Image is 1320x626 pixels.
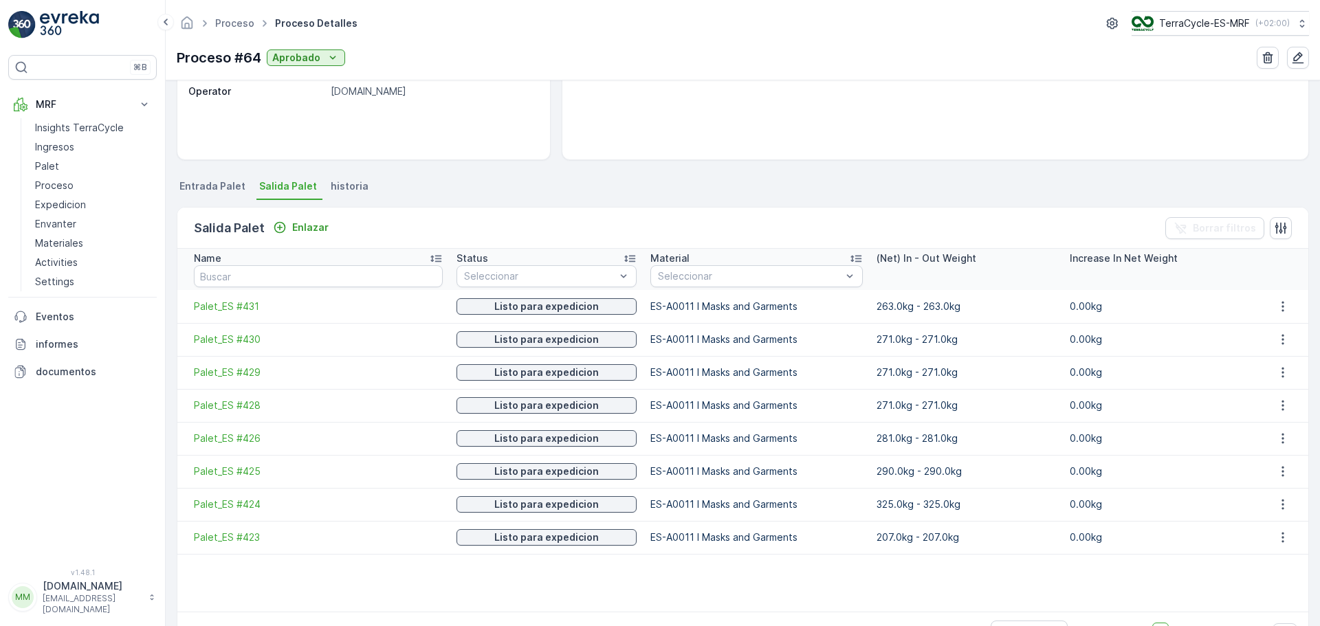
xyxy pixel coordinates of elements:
[30,272,157,291] a: Settings
[259,179,317,193] span: Salida Palet
[30,157,157,176] a: Palet
[35,140,74,154] p: Ingresos
[8,11,36,38] img: logo
[292,221,329,234] p: Enlazar
[1063,290,1256,323] td: 0.00kg
[494,465,599,478] p: Listo para expedicion
[870,521,1063,554] td: 207.0kg - 207.0kg
[1063,356,1256,389] td: 0.00kg
[194,432,443,445] a: Palet_ES #426
[1070,251,1178,265] p: Increase In Net Weight
[494,366,599,379] p: Listo para expedicion
[8,331,157,358] a: informes
[1063,422,1256,455] td: 0.00kg
[35,159,59,173] p: Palet
[643,356,870,389] td: ES-A0011 I Masks and Garments
[30,214,157,234] a: Envanter
[643,323,870,356] td: ES-A0011 I Masks and Garments
[456,430,636,447] button: Listo para expedicion
[194,366,443,379] a: Palet_ES #429
[650,251,690,265] p: Material
[1063,488,1256,521] td: 0.00kg
[30,137,157,157] a: Ingresos
[35,275,74,289] p: Settings
[194,530,443,544] a: Palet_ES #423
[494,399,599,412] p: Listo para expedicion
[494,498,599,511] p: Listo para expedicion
[8,303,157,331] a: Eventos
[30,176,157,195] a: Proceso
[643,521,870,554] td: ES-A0011 I Masks and Garments
[1063,389,1256,422] td: 0.00kg
[40,11,99,38] img: logo_light-DOdMpM7g.png
[1159,16,1250,30] p: TerraCycle-ES-MRF
[870,389,1063,422] td: 271.0kg - 271.0kg
[36,98,129,111] p: MRF
[331,85,536,98] p: [DOMAIN_NAME]
[194,333,443,346] a: Palet_ES #430
[36,365,151,379] p: documentos
[1063,455,1256,488] td: 0.00kg
[35,256,78,269] p: Activities
[179,179,245,193] span: Entrada Palet
[877,251,976,265] p: (Net) In - Out Weight
[870,455,1063,488] td: 290.0kg - 290.0kg
[456,364,636,381] button: Listo para expedicion
[870,488,1063,521] td: 325.0kg - 325.0kg
[456,463,636,480] button: Listo para expedicion
[35,236,83,250] p: Materiales
[870,356,1063,389] td: 271.0kg - 271.0kg
[456,298,636,315] button: Listo para expedicion
[36,310,151,324] p: Eventos
[194,219,265,238] p: Salida Palet
[643,422,870,455] td: ES-A0011 I Masks and Garments
[35,198,86,212] p: Expedicion
[494,300,599,313] p: Listo para expedicion
[1193,221,1256,235] p: Borrar filtros
[194,399,443,412] a: Palet_ES #428
[188,85,325,98] p: Operator
[870,290,1063,323] td: 263.0kg - 263.0kg
[8,358,157,385] a: documentos
[456,331,636,348] button: Listo para expedicion
[194,465,443,478] a: Palet_ES #425
[1063,521,1256,554] td: 0.00kg
[1132,16,1154,31] img: TC_mwK4AaT.png
[1132,11,1309,36] button: TerraCycle-ES-MRF(+02:00)
[272,16,360,30] span: Proceso detalles
[1255,18,1290,29] p: ( +02:00 )
[658,269,841,283] p: Seleccionar
[494,530,599,544] p: Listo para expedicion
[35,121,124,135] p: Insights TerraCycle
[215,17,254,29] a: Proceso
[456,496,636,513] button: Listo para expedicion
[643,455,870,488] td: ES-A0011 I Masks and Garments
[870,323,1063,356] td: 271.0kg - 271.0kg
[643,290,870,323] td: ES-A0011 I Masks and Garments
[456,251,488,265] p: Status
[494,333,599,346] p: Listo para expedicion
[272,51,320,65] p: Aprobado
[643,488,870,521] td: ES-A0011 I Masks and Garments
[43,593,142,615] p: [EMAIL_ADDRESS][DOMAIN_NAME]
[8,579,157,615] button: MM[DOMAIN_NAME][EMAIL_ADDRESS][DOMAIN_NAME]
[331,179,368,193] span: historia
[464,269,615,283] p: Seleccionar
[194,300,443,313] a: Palet_ES #431
[43,579,142,593] p: [DOMAIN_NAME]
[267,49,345,66] button: Aprobado
[456,397,636,414] button: Listo para expedicion
[30,195,157,214] a: Expedicion
[494,432,599,445] p: Listo para expedicion
[35,217,76,231] p: Envanter
[870,422,1063,455] td: 281.0kg - 281.0kg
[194,265,443,287] input: Buscar
[1063,323,1256,356] td: 0.00kg
[36,337,151,351] p: informes
[35,179,74,192] p: Proceso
